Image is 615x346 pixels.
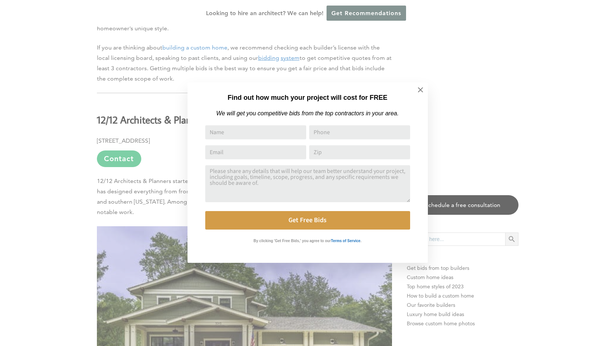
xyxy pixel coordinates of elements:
[361,239,362,243] strong: .
[309,125,410,139] input: Phone
[227,94,387,101] strong: Find out how much your project will cost for FREE
[216,110,399,116] em: We will get you competitive bids from the top contractors in your area.
[408,77,433,103] button: Close
[205,165,410,202] textarea: Comment or Message
[205,125,306,139] input: Name
[205,211,410,230] button: Get Free Bids
[309,145,410,159] input: Zip
[331,237,361,243] a: Terms of Service
[331,239,361,243] strong: Terms of Service
[205,145,306,159] input: Email Address
[254,239,331,243] strong: By clicking 'Get Free Bids,' you agree to our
